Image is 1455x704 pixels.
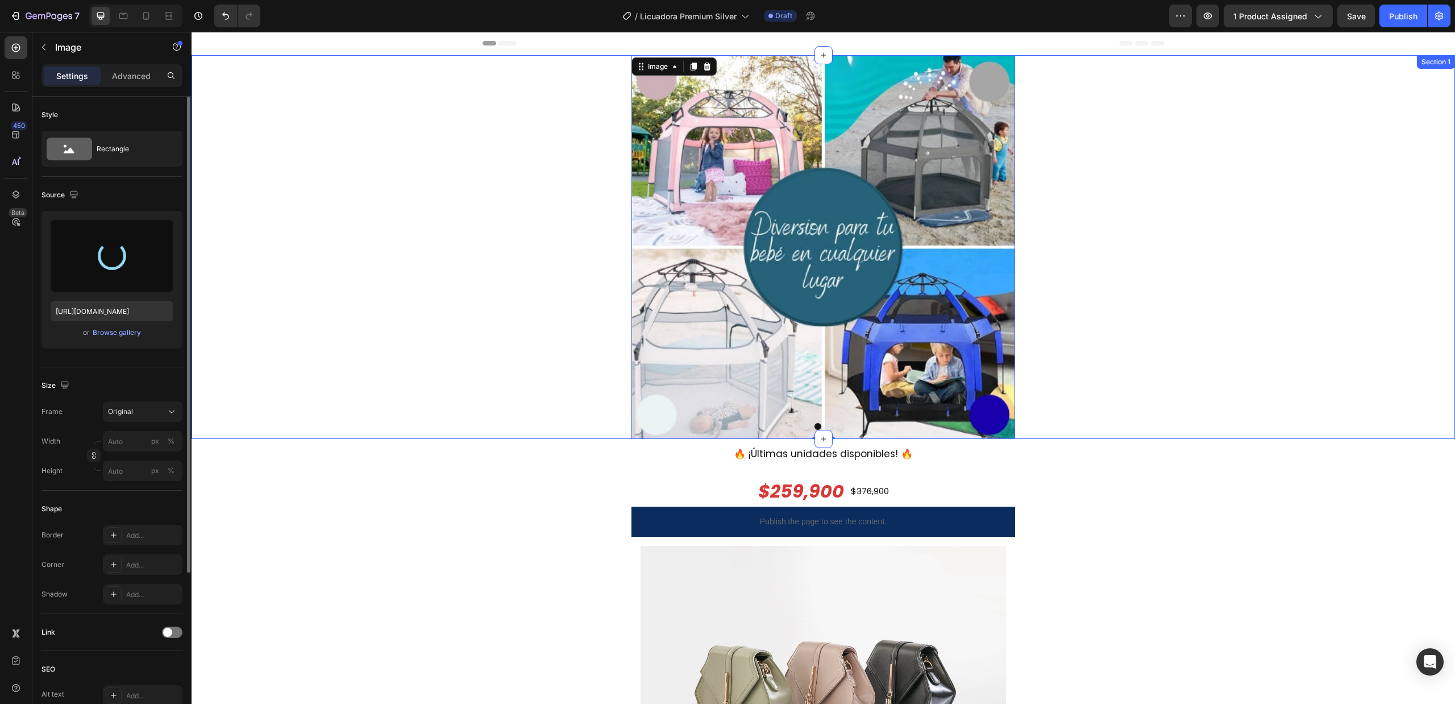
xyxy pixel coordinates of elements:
span: / [635,10,638,22]
div: Section 1 [1228,25,1261,35]
button: Dot [634,391,641,398]
label: Width [41,436,60,446]
span: 🔥 ¡Últimas unidades disponibles! 🔥 [542,415,721,429]
div: Border [41,530,64,540]
span: 1 product assigned [1233,10,1307,22]
p: Image [55,40,152,54]
div: $259,900 [566,446,654,473]
div: Add... [126,560,180,570]
p: Advanced [112,70,151,82]
span: Original [108,407,133,417]
div: Browse gallery [93,328,141,338]
div: Beta [9,208,27,217]
div: Rectangle [97,136,166,162]
button: px [164,464,178,478]
button: 1 product assigned [1224,5,1333,27]
div: Shape [41,504,62,514]
div: % [168,466,174,476]
p: Publish the page to see the content. [440,484,824,496]
button: Save [1337,5,1375,27]
div: SEO [41,664,55,674]
button: Original [103,401,182,422]
div: Add... [126,691,180,701]
button: Dot [646,391,652,398]
label: Height [41,466,63,476]
div: Corner [41,560,64,570]
div: Style [41,110,58,120]
div: Source [41,188,81,203]
input: px% [103,461,182,481]
span: Licuadora Premium Silver [640,10,737,22]
div: Size [41,378,72,394]
input: px% [103,431,182,452]
div: Undo/Redo [214,5,260,27]
span: Draft [775,11,792,21]
div: Link [41,627,55,637]
input: https://example.com/image.jpg [51,301,173,321]
p: 7 [74,9,80,23]
button: 7 [5,5,85,27]
div: Add... [126,590,180,600]
button: % [148,434,162,448]
button: Dot [623,391,630,398]
label: Frame [41,407,63,417]
p: Settings [56,70,88,82]
div: px [151,436,159,446]
div: px [151,466,159,476]
iframe: Design area [192,32,1455,704]
button: px [164,434,178,448]
div: Publish [1389,10,1417,22]
div: 450 [11,121,27,130]
div: Shadow [41,589,68,599]
div: % [168,436,174,446]
button: Publish [1379,5,1427,27]
span: Save [1347,11,1366,21]
span: or [83,326,90,339]
div: Alt text [41,689,64,699]
div: Open Intercom Messenger [1416,648,1444,676]
div: $376,900 [658,453,699,466]
button: Browse gallery [92,327,142,338]
button: % [148,464,162,478]
button: Dot [612,391,618,398]
div: Add... [126,531,180,541]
